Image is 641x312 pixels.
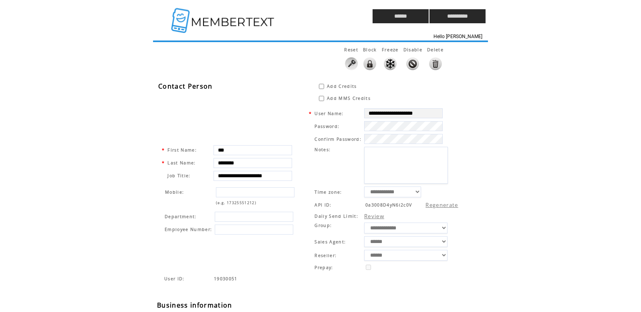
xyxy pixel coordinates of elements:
img: This feature will Freeze any activity. No credits, Landing Pages or Mobile Websites will work. Th... [384,57,397,70]
a: Regenerate [425,201,458,209]
span: Group: [314,223,332,228]
span: Indicates the agent code for sign up page with sales agent or reseller tracking code [214,276,238,282]
span: This feature will lock the ability to login to the system. All activity will remain live such as ... [363,47,377,53]
span: 0a3008D4yN6l2c0V [365,202,412,208]
img: This feature will lock the ability to login to the system. All activity will remain live such as ... [363,57,376,70]
a: Review [364,213,384,220]
span: Reset this user password [344,47,358,53]
span: This feature will disable any activity and delete all data without a restore option. [427,47,443,53]
span: Indicates the agent code for sign up page with sales agent or reseller tracking code [164,276,185,282]
span: API ID: [314,202,331,208]
span: Mobile: [165,189,184,195]
span: Sales Agent: [314,239,346,245]
span: This feature will Freeze any activity. No credits, Landing Pages or Mobile Websites will work. Th... [382,47,399,53]
span: Reseller: [314,253,337,258]
img: This feature will disable any activity and delete all data without a restore option. [429,57,442,70]
span: Notes: [314,147,331,152]
span: Hello [PERSON_NAME] [433,34,482,39]
span: Last Name: [167,160,196,166]
span: Password: [314,124,339,129]
span: Daily Send Limit: [314,213,358,219]
span: Time zone: [314,189,342,195]
span: First Name: [167,147,197,153]
span: Confirm Password: [314,136,361,142]
span: Business information [157,301,232,310]
span: User Name: [314,111,343,116]
span: Employee Number: [165,227,212,232]
span: Contact Person [158,82,213,91]
span: Add MMS Credits [327,95,371,101]
span: Department: [165,214,197,219]
span: Prepay: [314,265,333,270]
span: This feature will disable any activity. No credits, Landing Pages or Mobile Websites will work. T... [403,47,422,53]
span: (e.g. 17325551212) [216,200,256,205]
img: Click to reset this user password [345,57,358,70]
span: Job Title: [167,173,190,178]
img: This feature will disable any activity. No credits, Landing Pages or Mobile Websites will work. T... [406,57,419,70]
span: Add Credits [327,83,357,89]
